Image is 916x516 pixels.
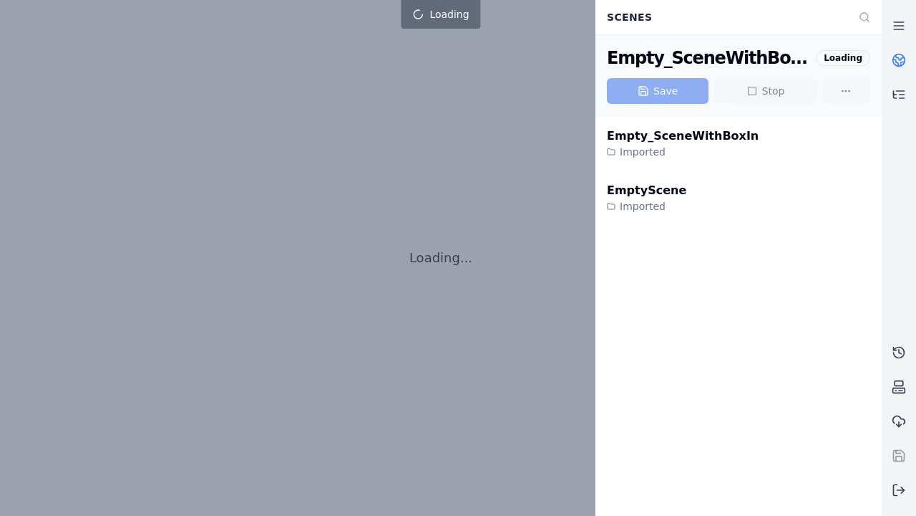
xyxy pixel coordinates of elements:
div: Imported [607,145,759,159]
div: EmptyScene [607,182,686,199]
div: Loading [816,50,870,66]
p: Loading... [409,248,472,268]
span: Loading [429,7,469,21]
div: Imported [607,199,686,214]
div: Empty_SceneWithBoxIn [607,128,759,145]
div: Empty_SceneWithBoxIn [607,47,810,70]
div: Scenes [598,4,850,31]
